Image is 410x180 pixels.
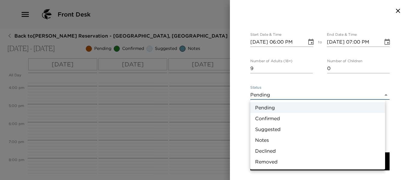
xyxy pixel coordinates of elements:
[250,145,385,156] li: Declined
[250,156,385,167] li: Removed
[250,124,385,135] li: Suggested
[250,113,385,124] li: Confirmed
[250,135,385,145] li: Notes
[250,102,385,113] li: Pending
